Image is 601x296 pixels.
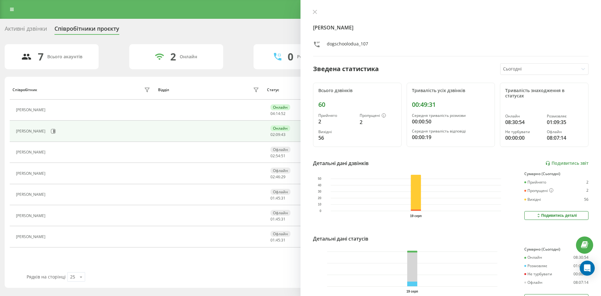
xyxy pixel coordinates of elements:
[524,211,588,220] button: Подивитись деталі
[276,195,280,201] span: 45
[318,184,321,187] text: 40
[281,132,285,137] span: 43
[586,188,588,193] div: 2
[412,101,490,108] div: 00:49:31
[270,189,290,195] div: Офлайн
[281,153,285,158] span: 51
[16,235,47,239] div: [PERSON_NAME]
[584,197,588,202] div: 56
[524,247,588,252] div: Сумарно (Сьогодні)
[327,41,368,50] div: dogschoolodua_107
[505,130,542,134] div: Не турбувати
[13,88,37,92] div: Співробітник
[158,88,169,92] div: Відділ
[16,108,47,112] div: [PERSON_NAME]
[318,134,355,142] div: 56
[406,290,418,293] text: 19 серп
[276,111,280,116] span: 14
[318,118,355,125] div: 2
[276,153,280,158] span: 54
[270,216,275,222] span: 01
[276,237,280,243] span: 45
[5,25,47,35] div: Активні дзвінки
[573,264,588,268] div: 01:09:35
[313,24,588,31] h4: [PERSON_NAME]
[270,154,285,158] div: : :
[573,280,588,285] div: 08:07:14
[524,272,552,276] div: Не турбувати
[281,237,285,243] span: 31
[412,113,490,118] div: Середня тривалість розмови
[580,261,595,276] div: Open Intercom Messenger
[16,192,47,197] div: [PERSON_NAME]
[545,161,588,166] a: Подивитись звіт
[270,195,275,201] span: 01
[524,280,542,285] div: Офлайн
[586,180,588,184] div: 2
[54,25,119,35] div: Співробітники проєкту
[270,238,285,242] div: : :
[270,125,290,131] div: Онлайн
[270,231,290,237] div: Офлайн
[505,114,542,118] div: Онлайн
[536,213,577,218] div: Подивитись деталі
[281,195,285,201] span: 31
[267,88,279,92] div: Статус
[318,88,396,93] div: Всього дзвінків
[270,132,285,137] div: : :
[16,150,47,154] div: [PERSON_NAME]
[16,171,47,176] div: [PERSON_NAME]
[281,174,285,179] span: 29
[313,159,369,167] div: Детальні дані дзвінків
[270,168,290,174] div: Офлайн
[276,132,280,137] span: 09
[412,118,490,125] div: 00:00:50
[270,104,290,110] div: Онлайн
[318,101,396,108] div: 60
[318,190,321,193] text: 30
[318,113,355,118] div: Прийнято
[320,209,321,213] text: 0
[70,274,75,280] div: 25
[573,255,588,260] div: 08:30:54
[505,118,542,126] div: 08:30:54
[47,54,82,60] div: Всього акаунтів
[547,134,583,142] div: 08:07:14
[573,272,588,276] div: 00:00:00
[412,133,490,141] div: 00:00:19
[313,64,379,74] div: Зведена статистика
[38,51,44,63] div: 7
[524,188,553,193] div: Пропущені
[288,51,293,63] div: 0
[270,210,290,216] div: Офлайн
[318,177,321,180] text: 50
[297,54,327,60] div: Розмовляють
[27,274,66,280] span: Рядків на сторінці
[270,217,285,221] div: : :
[270,237,275,243] span: 01
[16,214,47,218] div: [PERSON_NAME]
[524,264,547,268] div: Розмовляє
[318,196,321,200] text: 20
[170,51,176,63] div: 2
[524,197,541,202] div: Вихідні
[524,172,588,176] div: Сумарно (Сьогодні)
[270,153,275,158] span: 02
[547,114,583,118] div: Розмовляє
[276,174,280,179] span: 46
[270,147,290,153] div: Офлайн
[360,118,396,126] div: 2
[313,235,368,242] div: Детальні дані статусів
[270,111,275,116] span: 04
[505,88,583,99] div: Тривалість знаходження в статусах
[412,88,490,93] div: Тривалість усіх дзвінків
[180,54,197,60] div: Онлайн
[270,196,285,200] div: : :
[410,214,422,218] text: 19 серп
[270,112,285,116] div: : :
[16,129,47,133] div: [PERSON_NAME]
[547,130,583,134] div: Офлайн
[270,174,275,179] span: 02
[524,180,546,184] div: Прийнято
[318,203,321,206] text: 10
